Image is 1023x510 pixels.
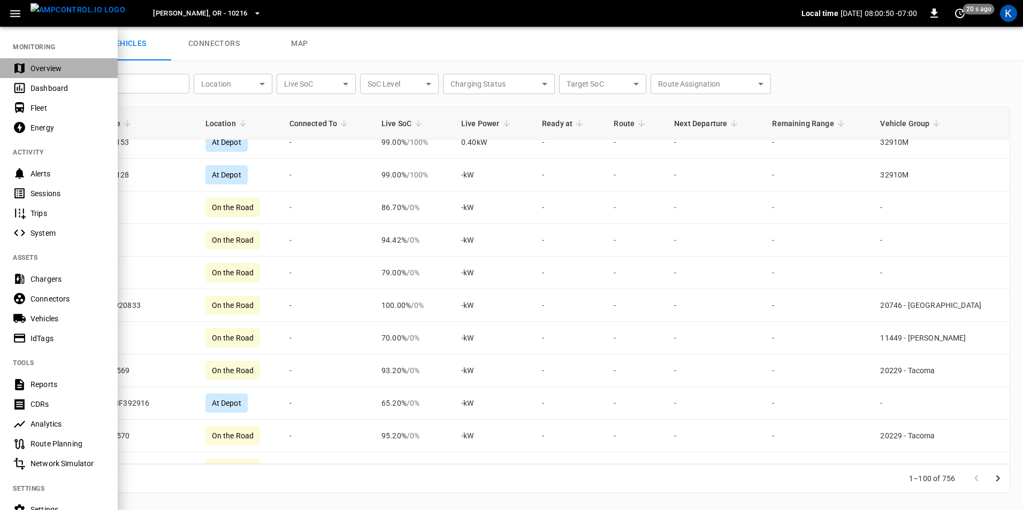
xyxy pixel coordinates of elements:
div: System [30,228,105,238]
span: [PERSON_NAME], OR - 10216 [153,7,247,20]
div: Alerts [30,168,105,179]
div: Dashboard [30,83,105,94]
div: IdTags [30,333,105,344]
div: Energy [30,122,105,133]
div: Overview [30,63,105,74]
button: set refresh interval [951,5,968,22]
div: Analytics [30,419,105,429]
div: CDRs [30,399,105,409]
img: ampcontrol.io logo [30,3,125,17]
div: Vehicles [30,313,105,324]
div: profile-icon [1000,5,1017,22]
p: Local time [801,8,838,19]
div: Reports [30,379,105,390]
div: Chargers [30,274,105,284]
p: [DATE] 08:00:50 -07:00 [841,8,917,19]
div: Route Planning [30,438,105,449]
div: Trips [30,208,105,219]
div: Fleet [30,103,105,113]
div: Network Simulator [30,458,105,469]
div: Connectors [30,293,105,304]
span: 20 s ago [963,4,995,14]
div: Sessions [30,188,105,199]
